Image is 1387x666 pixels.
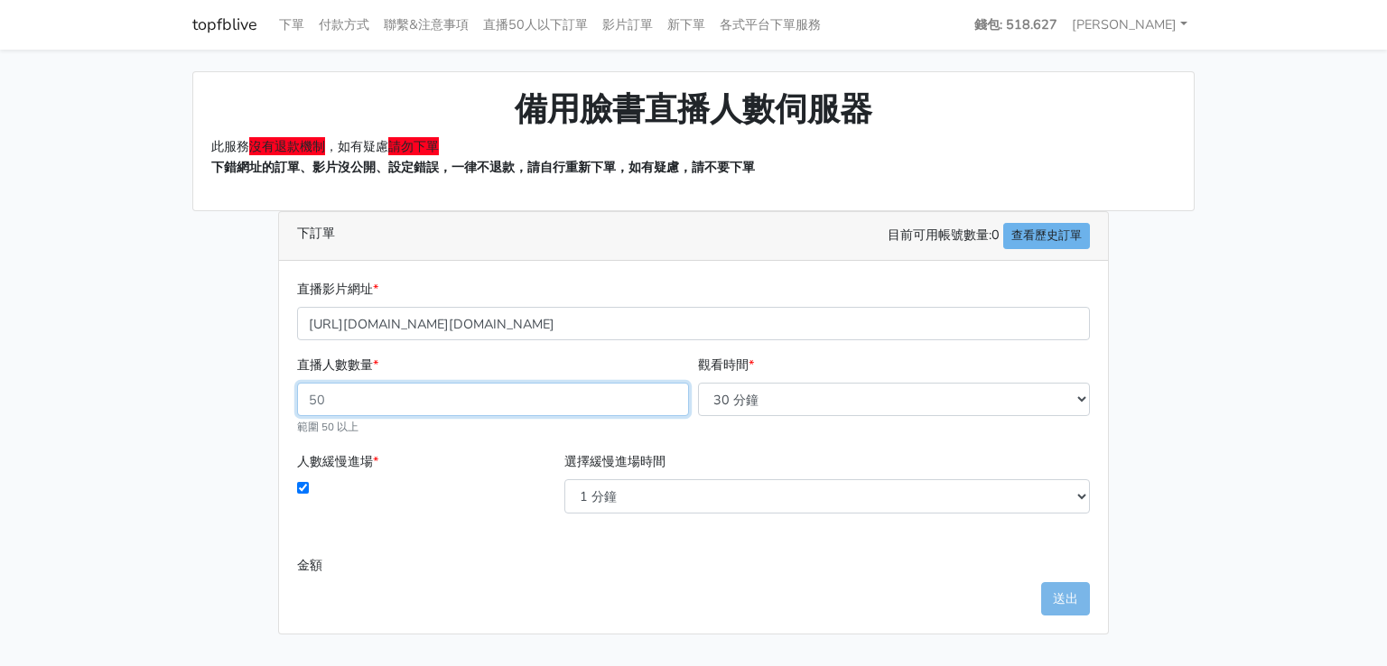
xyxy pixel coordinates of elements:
[1003,223,1090,249] a: 查看歷史訂單
[967,7,1065,42] a: 錢包: 518.627
[272,7,312,42] a: 下單
[211,137,249,155] span: 此服務
[712,7,828,42] a: 各式平台下單服務
[279,212,1108,261] div: 下訂單
[297,279,378,300] label: 直播影片網址
[660,7,712,42] a: 新下單
[515,88,872,132] span: 備用臉書直播人數伺服器
[888,223,1090,249] span: 目前可用帳號數量:
[297,307,1090,340] input: 格式為https://www.facebook.com/topfblive/videos/123456789/
[211,158,755,176] span: 下錯網址的訂單、影片沒公開、設定錯誤，一律不退款，請自行重新下單，如有疑慮，請不要下單
[564,451,666,472] label: 選擇緩慢進場時間
[297,355,378,375] label: 直播人數數量
[297,451,378,472] label: 人數緩慢進場
[297,383,689,416] input: 50
[312,7,377,42] a: 付款方式
[297,420,358,434] small: 範圍 50 以上
[595,7,660,42] a: 影片訂單
[698,355,754,375] label: 觀看時間
[974,15,1057,33] strong: 錢包: 518.627
[249,137,325,155] span: 沒有退款機制
[476,7,595,42] a: 直播50人以下訂單
[1041,582,1090,615] button: 送出
[1065,7,1195,42] a: [PERSON_NAME]
[388,137,439,155] span: 請勿下單
[293,549,426,582] label: 金額
[377,7,476,42] a: 聯繫&注意事項
[192,7,257,42] a: topfblive
[991,226,1000,244] span: 0
[325,137,388,155] span: ，如有疑慮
